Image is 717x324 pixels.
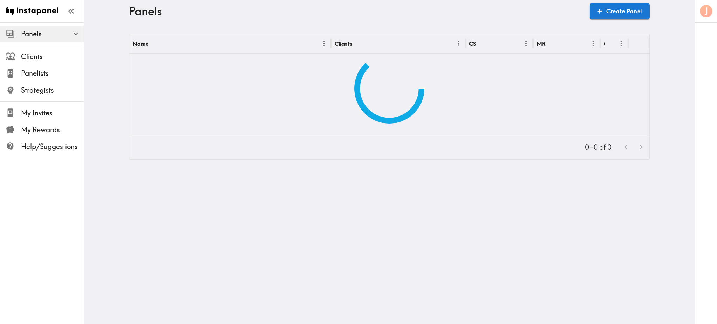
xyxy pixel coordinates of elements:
[149,38,160,49] button: Sort
[335,40,353,47] div: Clients
[319,38,329,49] button: Menu
[521,38,531,49] button: Menu
[21,85,84,95] span: Strategists
[353,38,364,49] button: Sort
[477,38,488,49] button: Sort
[605,38,616,49] button: Sort
[547,38,557,49] button: Sort
[21,69,84,78] span: Panelists
[21,142,84,152] span: Help/Suggestions
[469,40,476,47] div: CS
[21,29,84,39] span: Panels
[129,5,584,18] h3: Panels
[705,5,708,17] span: J
[537,40,546,47] div: MR
[133,40,148,47] div: Name
[588,38,599,49] button: Menu
[21,125,84,135] span: My Rewards
[585,142,611,152] p: 0–0 of 0
[616,38,627,49] button: Menu
[21,108,84,118] span: My Invites
[590,3,650,19] a: Create Panel
[699,4,713,18] button: J
[21,52,84,62] span: Clients
[453,38,464,49] button: Menu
